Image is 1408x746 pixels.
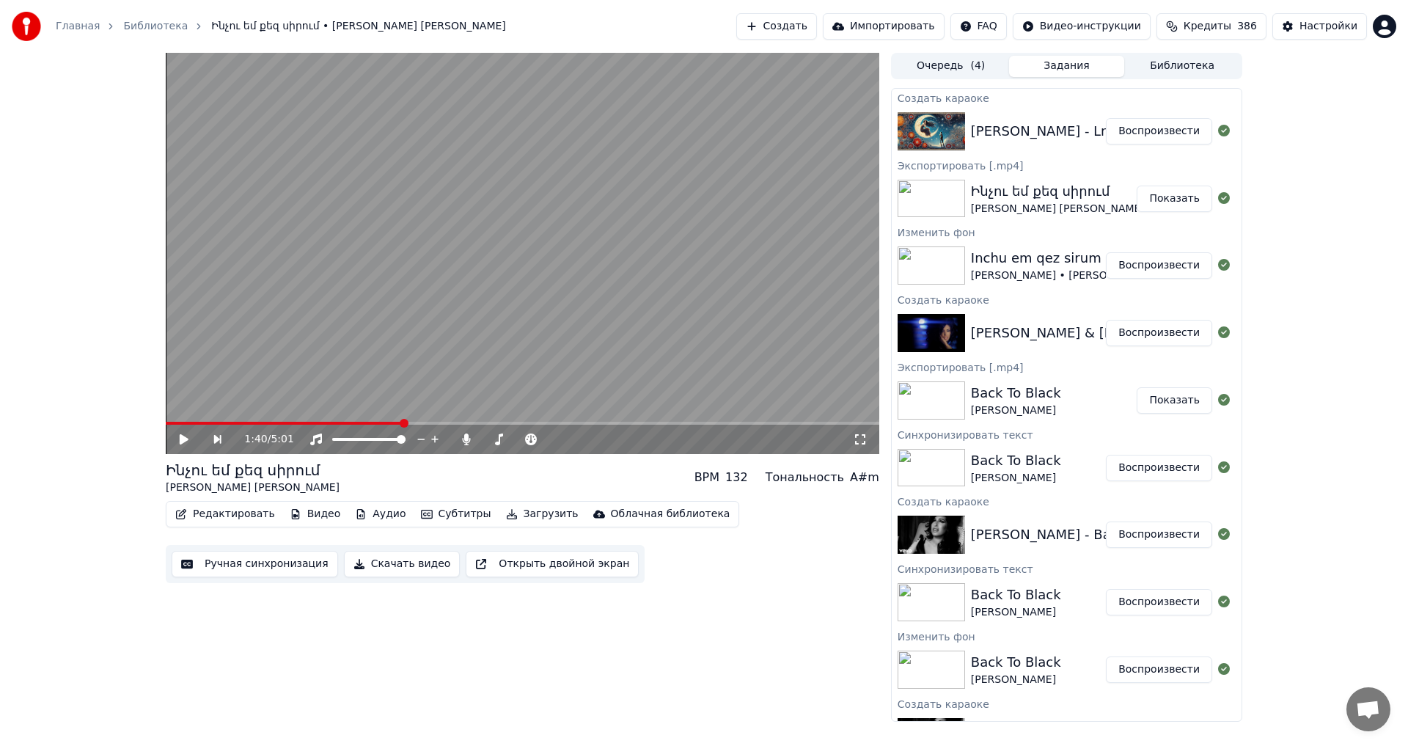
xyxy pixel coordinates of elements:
[349,504,411,524] button: Аудио
[500,504,584,524] button: Загрузить
[970,59,985,73] span: ( 4 )
[344,551,461,577] button: Скачать видео
[123,19,188,34] a: Библиотека
[892,223,1242,241] div: Изменить фон
[893,56,1009,77] button: Очередь
[1299,19,1357,34] div: Настройки
[172,551,338,577] button: Ручная синхронизация
[725,469,748,486] div: 132
[1124,56,1240,77] button: Библиотека
[1106,118,1212,145] button: Воспроизвести
[892,425,1242,443] div: Синхронизировать текст
[892,358,1242,376] div: Экспортировать [.mp4]
[971,524,1184,545] div: [PERSON_NAME] - Back To Black
[166,480,340,495] div: [PERSON_NAME] [PERSON_NAME]
[1106,657,1212,683] button: Воспроизвести
[1137,387,1212,414] button: Показать
[244,432,279,447] div: /
[823,13,945,40] button: Импортировать
[1156,13,1266,40] button: Кредиты386
[971,605,1061,620] div: [PERSON_NAME]
[169,504,281,524] button: Редактировать
[1106,252,1212,279] button: Воспроизвести
[971,202,1145,216] div: [PERSON_NAME] [PERSON_NAME]
[971,268,1154,283] div: [PERSON_NAME] • [PERSON_NAME]
[892,89,1242,106] div: Создать караоке
[736,13,817,40] button: Создать
[1009,56,1125,77] button: Задания
[1106,589,1212,615] button: Воспроизвести
[694,469,719,486] div: BPM
[892,156,1242,174] div: Экспортировать [.mp4]
[415,504,497,524] button: Субтитры
[1106,320,1212,346] button: Воспроизвести
[611,507,730,522] div: Облачная библиотека
[971,181,1145,202] div: Ինչու եմ քեզ սիրում
[971,471,1061,486] div: [PERSON_NAME]
[892,290,1242,308] div: Создать караоке
[950,13,1007,40] button: FAQ
[1106,455,1212,481] button: Воспроизвести
[971,673,1061,687] div: [PERSON_NAME]
[1106,522,1212,548] button: Воспроизвести
[166,460,340,480] div: Ինչու եմ քեզ սիրում
[12,12,41,41] img: youka
[892,560,1242,577] div: Синхронизировать текст
[971,403,1061,418] div: [PERSON_NAME]
[1237,19,1257,34] span: 386
[1346,687,1390,731] a: Open chat
[892,627,1242,645] div: Изменить фон
[971,323,1352,343] div: [PERSON_NAME] & [PERSON_NAME] - Inchu em qez sirum
[56,19,506,34] nav: breadcrumb
[971,248,1154,268] div: Inchu em qez sirum
[850,469,879,486] div: A#m
[971,450,1061,471] div: Back To Black
[892,492,1242,510] div: Создать караоке
[56,19,100,34] a: Главная
[766,469,844,486] div: Тональность
[211,19,506,34] span: Ինչու եմ քեզ սիրում • [PERSON_NAME] [PERSON_NAME]
[892,695,1242,712] div: Создать караоке
[1137,186,1212,212] button: Показать
[244,432,267,447] span: 1:40
[284,504,347,524] button: Видео
[1272,13,1367,40] button: Настройки
[971,652,1061,673] div: Back To Black
[1013,13,1151,40] button: Видео-инструкции
[971,383,1061,403] div: Back To Black
[271,432,293,447] span: 5:01
[971,585,1061,605] div: Back To Black
[1184,19,1231,34] span: Кредиты
[466,551,639,577] button: Открыть двойной экран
